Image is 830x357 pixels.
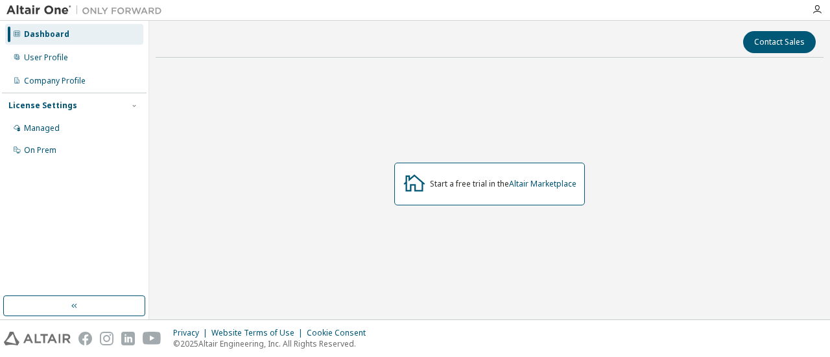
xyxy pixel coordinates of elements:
img: youtube.svg [143,332,161,345]
img: facebook.svg [78,332,92,345]
img: instagram.svg [100,332,113,345]
div: Company Profile [24,76,86,86]
div: Start a free trial in the [430,179,576,189]
div: On Prem [24,145,56,155]
div: Managed [24,123,60,133]
div: License Settings [8,100,77,111]
div: Privacy [173,328,211,338]
img: Altair One [6,4,169,17]
div: Cookie Consent [307,328,373,338]
div: Website Terms of Use [211,328,307,338]
img: altair_logo.svg [4,332,71,345]
a: Altair Marketplace [509,178,576,189]
p: © 2025 Altair Engineering, Inc. All Rights Reserved. [173,338,373,349]
img: linkedin.svg [121,332,135,345]
div: Dashboard [24,29,69,40]
div: User Profile [24,52,68,63]
button: Contact Sales [743,31,816,53]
